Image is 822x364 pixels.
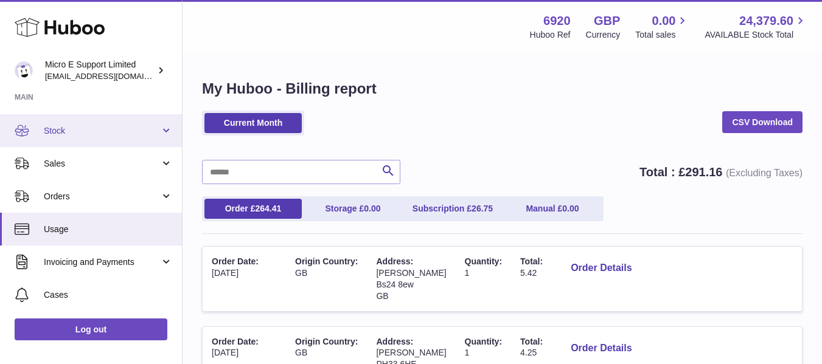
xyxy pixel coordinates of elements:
[739,13,793,29] span: 24,379.60
[376,280,413,289] span: Bs24 8ew
[376,291,388,301] span: GB
[15,61,33,80] img: contact@micropcsupport.com
[204,199,302,219] a: Order £264.41
[376,268,446,278] span: [PERSON_NAME]
[286,247,367,311] td: GB
[705,29,807,41] span: AVAILABLE Stock Total
[202,79,803,98] h1: My Huboo - Billing report
[520,337,543,346] span: Total:
[295,256,358,266] span: Origin Country:
[520,268,537,278] span: 5.42
[44,256,160,268] span: Invoicing and Payments
[204,113,302,133] a: Current Month
[45,71,179,81] span: [EMAIL_ADDRESS][DOMAIN_NAME]
[44,224,173,235] span: Usage
[635,29,689,41] span: Total sales
[520,256,543,266] span: Total:
[44,158,160,170] span: Sales
[562,204,579,213] span: 0.00
[212,337,259,346] span: Order Date:
[465,337,502,346] span: Quantity:
[376,348,446,357] span: [PERSON_NAME]
[212,256,259,266] span: Order Date:
[44,289,173,301] span: Cases
[520,348,537,357] span: 4.25
[685,165,722,179] span: 291.16
[705,13,807,41] a: 24,379.60 AVAILABLE Stock Total
[726,168,803,178] span: (Excluding Taxes)
[530,29,571,41] div: Huboo Ref
[504,199,601,219] a: Manual £0.00
[404,199,501,219] a: Subscription £26.75
[456,247,511,311] td: 1
[652,13,676,29] span: 0.00
[304,199,402,219] a: Storage £0.00
[364,204,380,213] span: 0.00
[472,204,493,213] span: 26.75
[561,256,641,281] button: Order Details
[376,256,413,266] span: Address:
[543,13,571,29] strong: 6920
[44,191,160,202] span: Orders
[203,247,268,311] td: [DATE]
[376,337,413,346] span: Address:
[635,13,689,41] a: 0.00 Total sales
[594,13,620,29] strong: GBP
[15,318,167,340] a: Log out
[722,111,803,133] a: CSV Download
[44,125,160,137] span: Stock
[586,29,621,41] div: Currency
[255,204,281,213] span: 264.41
[465,256,502,266] span: Quantity:
[295,337,358,346] span: Origin Country:
[45,59,155,82] div: Micro E Support Limited
[561,336,641,361] button: Order Details
[639,165,803,179] strong: Total : £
